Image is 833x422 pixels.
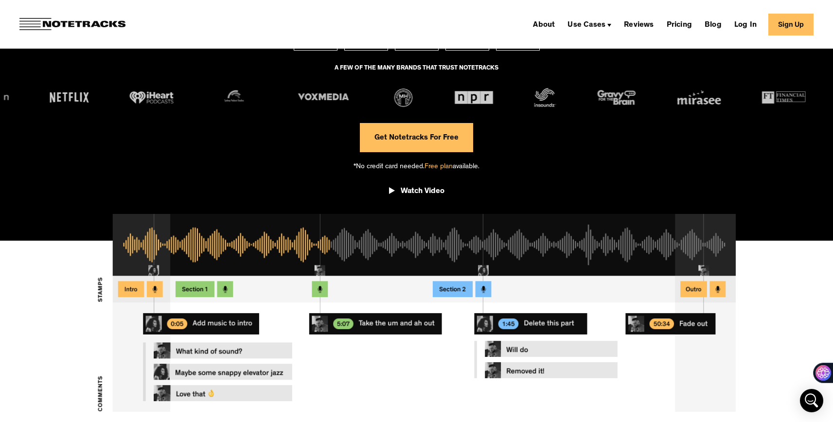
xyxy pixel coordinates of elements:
[389,179,444,207] a: open lightbox
[800,389,823,412] div: Open Intercom Messenger
[730,17,761,32] a: Log In
[701,17,726,32] a: Blog
[663,17,696,32] a: Pricing
[360,123,473,152] a: Get Notetracks For Free
[335,60,498,87] div: A FEW OF THE MANY BRANDS THAT TRUST NOTETRACKS
[567,21,605,29] div: Use Cases
[401,187,444,196] div: Watch Video
[620,17,657,32] a: Reviews
[425,163,453,171] span: Free plan
[564,17,615,32] div: Use Cases
[529,17,559,32] a: About
[354,152,479,180] div: *No credit card needed. available.
[768,14,814,35] a: Sign Up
